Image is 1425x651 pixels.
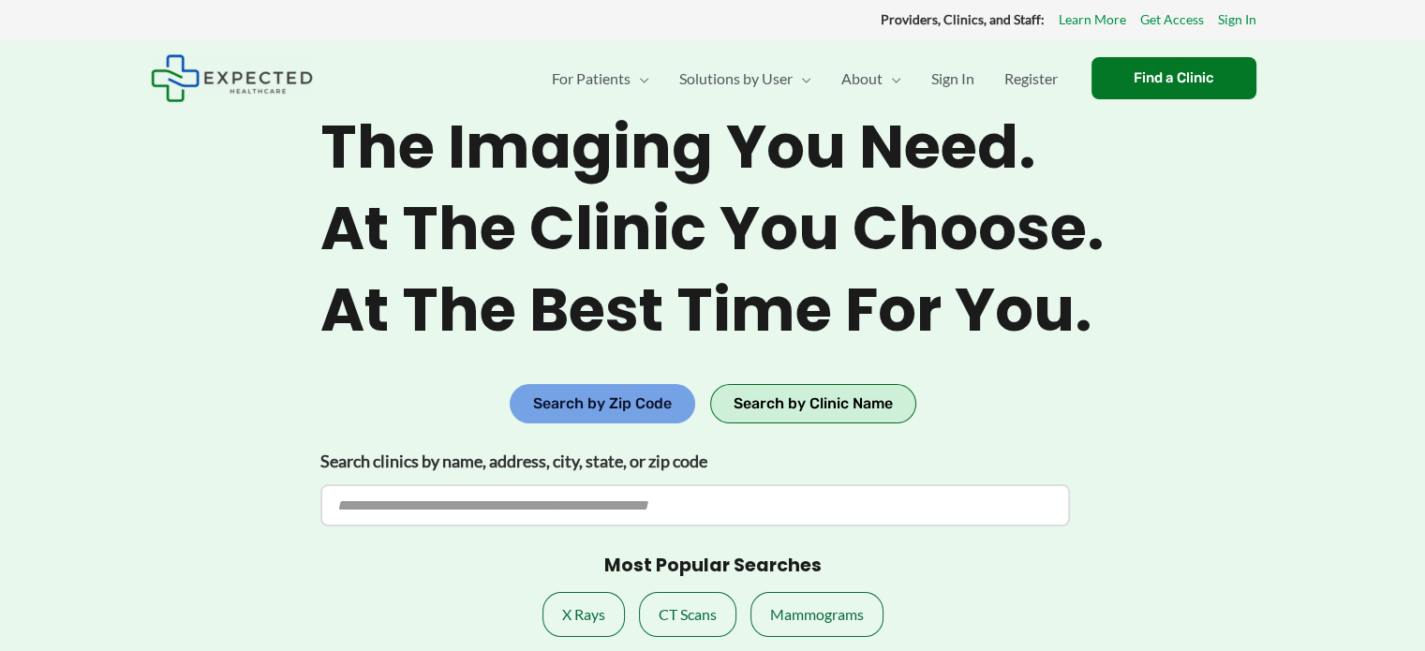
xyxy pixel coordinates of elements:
span: Sign In [931,46,974,111]
a: Solutions by UserMenu Toggle [664,46,826,111]
span: The imaging you need. [320,111,1105,184]
a: For PatientsMenu Toggle [537,46,664,111]
a: X Rays [542,592,625,637]
span: For Patients [552,46,631,111]
span: About [841,46,883,111]
a: Register [989,46,1073,111]
span: Menu Toggle [631,46,649,111]
a: Sign In [1218,7,1256,32]
img: Expected Healthcare Logo - side, dark font, small [151,54,313,102]
span: At the best time for you. [320,274,1105,347]
a: AboutMenu Toggle [826,46,916,111]
a: Sign In [916,46,989,111]
label: Search clinics by name, address, city, state, or zip code [320,446,1070,477]
strong: Providers, Clinics, and Staff: [881,11,1045,27]
button: Search by Clinic Name [710,384,916,423]
h3: Most Popular Searches [604,555,822,578]
span: At the clinic you choose. [320,193,1105,265]
a: Find a Clinic [1091,57,1256,99]
a: CT Scans [639,592,736,637]
a: Mammograms [750,592,883,637]
span: Register [1004,46,1058,111]
span: Menu Toggle [793,46,811,111]
a: Get Access [1140,7,1204,32]
span: Solutions by User [679,46,793,111]
nav: Primary Site Navigation [537,46,1073,111]
a: Learn More [1059,7,1126,32]
span: Menu Toggle [883,46,901,111]
button: Search by Zip Code [510,384,695,423]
